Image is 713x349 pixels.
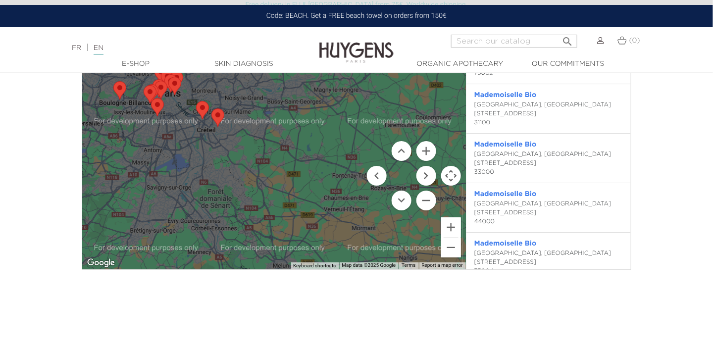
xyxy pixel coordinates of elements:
i:  [561,33,573,45]
button: Move up [392,141,411,161]
div: [GEOGRAPHIC_DATA], [GEOGRAPHIC_DATA] [STREET_ADDRESS] 33000 [474,150,623,177]
button: Zoom out [416,191,436,210]
div: Mademoiselle Bio [153,79,165,98]
button: Move left [367,166,387,186]
div: Mademoiselle Bio [168,77,181,95]
input: Search [451,35,577,48]
a: Mademoiselle Bio [474,191,537,198]
img: Huygens [319,26,394,64]
img: Google [85,256,117,269]
button: Map camera controls [441,166,461,186]
a: Report a map error [422,263,463,268]
button: Zoom out [441,238,461,257]
div: Mademoiselle Bio [164,74,177,93]
button: Zoom in [441,217,461,237]
div: Mademoiselle Bio [170,71,183,89]
div: Passion Beauté [151,98,164,116]
div: [GEOGRAPHIC_DATA], [GEOGRAPHIC_DATA] [STREET_ADDRESS] 75004 [474,249,623,276]
button:  [559,32,576,45]
div: Passion Beauté [196,101,209,119]
div: Mademoiselle Bio [154,81,167,99]
div: Mademoiselle Bio [146,84,158,102]
span: (0) [629,37,640,44]
div: [GEOGRAPHIC_DATA], [GEOGRAPHIC_DATA] [STREET_ADDRESS] 44000 [474,199,623,226]
a: FR [72,45,81,51]
a: Mademoiselle Bio [474,141,537,148]
button: Keyboard shortcuts [294,262,336,269]
button: Move right [416,166,436,186]
a: Mademoiselle Bio [474,240,537,247]
div: Passion Beauté [113,81,126,100]
div: | [67,42,290,54]
a: Mademoiselle Bio [474,92,537,99]
a: EN [94,45,103,55]
div: Mademoiselle Bio [144,85,156,103]
a: E-Shop [86,59,185,69]
button: Move down [392,191,411,210]
a: Skin Diagnosis [194,59,293,69]
div: Passion Beauté [211,108,224,127]
button: Zoom in [416,141,436,161]
a: Terms [402,263,415,268]
span: Map data ©2025 Google [342,263,396,268]
a: Our commitments [518,59,617,69]
a: Open this area in Google Maps (opens a new window) [85,256,117,269]
div: Printemps Haussmann [154,65,167,84]
div: [GEOGRAPHIC_DATA], [GEOGRAPHIC_DATA] [STREET_ADDRESS] 31100 [474,100,623,127]
a: Organic Apothecary [410,59,509,69]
